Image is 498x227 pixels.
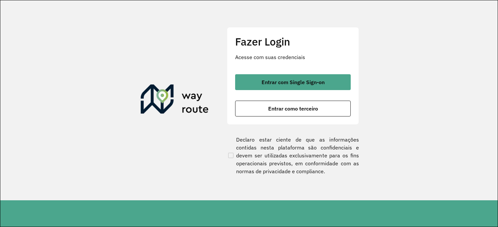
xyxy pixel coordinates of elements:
button: button [235,101,351,116]
span: Entrar com Single Sign-on [262,80,325,85]
img: Roteirizador AmbevTech [141,84,209,116]
span: Entrar como terceiro [268,106,318,111]
p: Acesse com suas credenciais [235,53,351,61]
button: button [235,74,351,90]
label: Declaro estar ciente de que as informações contidas nesta plataforma são confidenciais e devem se... [227,136,359,175]
h2: Fazer Login [235,35,351,48]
